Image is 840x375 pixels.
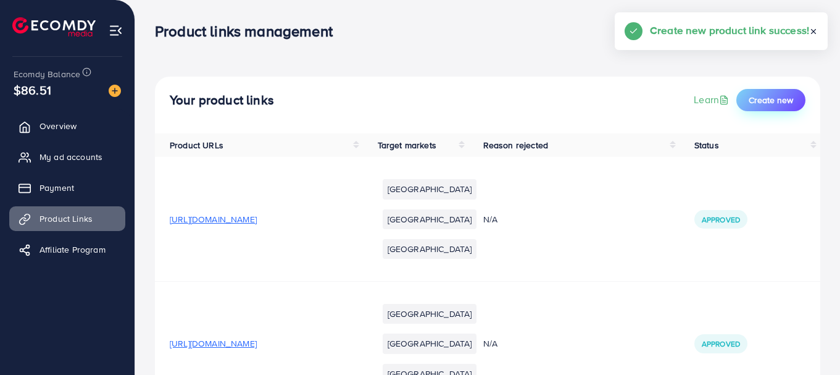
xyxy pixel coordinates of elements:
span: [URL][DOMAIN_NAME] [170,337,257,350]
img: image [109,85,121,97]
h5: Create new product link success! [650,22,809,38]
img: logo [12,17,96,36]
span: Product URLs [170,139,223,151]
li: [GEOGRAPHIC_DATA] [383,334,477,353]
span: Payment [40,182,74,194]
span: Target markets [378,139,436,151]
span: Ecomdy Balance [14,68,80,80]
a: Product Links [9,206,125,231]
a: My ad accounts [9,145,125,169]
li: [GEOGRAPHIC_DATA] [383,304,477,324]
span: Approved [702,214,740,225]
span: Product Links [40,213,93,225]
img: menu [109,23,123,38]
span: $86.51 [20,70,44,110]
span: N/A [483,213,497,225]
span: My ad accounts [40,151,102,163]
a: Payment [9,175,125,200]
li: [GEOGRAPHIC_DATA] [383,209,477,229]
span: Reason rejected [483,139,548,151]
li: [GEOGRAPHIC_DATA] [383,179,477,199]
span: Create new [749,94,793,106]
span: N/A [483,337,497,350]
span: [URL][DOMAIN_NAME] [170,213,257,225]
button: Create new [736,89,805,111]
a: Affiliate Program [9,237,125,262]
span: Approved [702,339,740,349]
a: Learn [694,93,731,107]
span: Status [694,139,719,151]
iframe: Chat [788,319,831,366]
h3: Product links management [155,22,343,40]
span: Overview [40,120,77,132]
li: [GEOGRAPHIC_DATA] [383,239,477,259]
a: Overview [9,114,125,138]
span: Affiliate Program [40,243,106,256]
h4: Your product links [170,93,274,108]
